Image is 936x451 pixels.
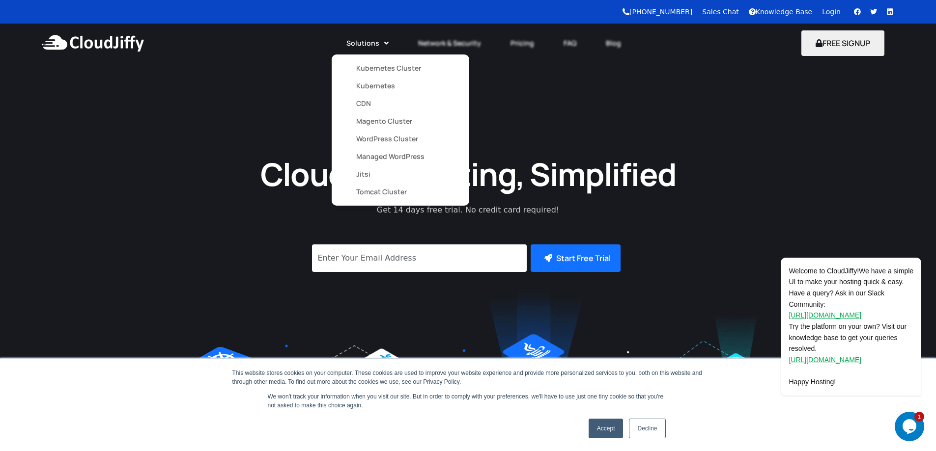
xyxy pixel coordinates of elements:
a: Blog [591,32,636,54]
button: FREE SIGNUP [801,30,884,56]
a: Kubernetes Cluster [356,59,445,77]
a: Solutions [332,32,403,54]
input: Enter Your Email Address [312,244,527,272]
a: Network & Security [403,32,496,54]
a: FAQ [549,32,591,54]
div: This website stores cookies on your computer. These cookies are used to improve your website expe... [232,369,704,386]
a: Login [822,8,841,16]
a: Decline [629,419,665,438]
h1: Cloud Computing, Simplified [247,154,689,194]
a: [PHONE_NUMBER] [623,8,692,16]
a: Knowledge Base [749,8,813,16]
a: Pricing [496,32,549,54]
a: Tomcat Cluster [356,183,445,201]
a: Magento Cluster [356,112,445,130]
a: WordPress Cluster [356,130,445,148]
p: We won't track your information when you visit our site. But in order to comply with your prefere... [268,392,669,410]
a: Kubernetes [356,77,445,95]
button: Start Free Trial [531,244,621,272]
iframe: chat widget [895,412,926,441]
iframe: chat widget [749,169,926,407]
a: CDN [356,95,445,112]
a: Managed WordPress [356,148,445,165]
a: FREE SIGNUP [801,38,884,49]
a: Jitsi [356,165,445,183]
a: Accept [589,419,624,438]
p: Get 14 days free trial. No credit card required! [333,204,603,216]
a: Sales Chat [702,8,738,16]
